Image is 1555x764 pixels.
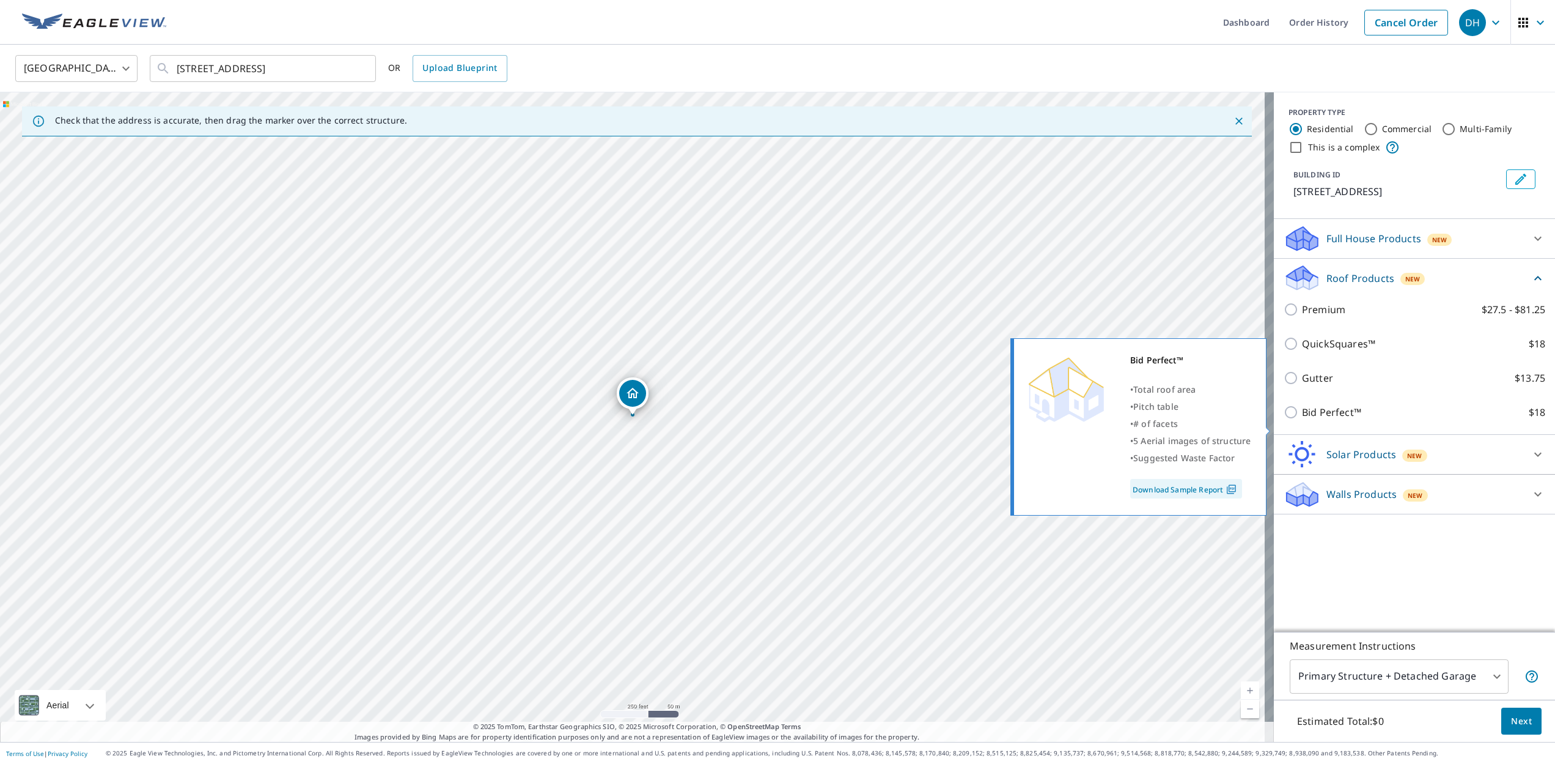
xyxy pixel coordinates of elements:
label: Commercial [1382,123,1432,135]
p: Gutter [1302,371,1333,385]
div: • [1130,432,1251,450]
a: Current Level 17, Zoom Out [1241,700,1259,718]
span: New [1405,274,1420,284]
a: Terms [781,722,801,731]
p: Premium [1302,302,1345,317]
img: Premium [1023,352,1109,425]
p: [STREET_ADDRESS] [1293,184,1501,199]
div: Full House ProductsNew [1284,224,1545,253]
span: Pitch table [1133,401,1178,412]
a: Upload Blueprint [413,55,507,82]
div: Primary Structure + Detached Garage [1290,659,1509,694]
div: Walls ProductsNew [1284,480,1545,509]
p: Estimated Total: $0 [1287,708,1394,735]
div: DH [1459,9,1486,36]
img: EV Logo [22,13,166,32]
a: OpenStreetMap [727,722,779,731]
p: $18 [1529,336,1545,351]
a: Privacy Policy [48,749,87,758]
input: Search by address or latitude-longitude [177,51,351,86]
span: New [1408,491,1422,500]
span: Your report will include the primary structure and a detached garage if one exists. [1524,669,1539,684]
span: Next [1511,714,1532,729]
img: Pdf Icon [1223,484,1240,495]
div: Aerial [15,690,106,721]
div: Dropped pin, building 1, Residential property, 5550 W Rose Garden Ln Glendale, AZ 85308 [617,377,649,415]
span: New [1432,235,1447,245]
a: Download Sample Report [1130,479,1242,499]
div: • [1130,450,1251,467]
div: Roof ProductsNew [1284,264,1545,292]
div: [GEOGRAPHIC_DATA] [15,51,138,86]
p: Check that the address is accurate, then drag the marker over the correct structure. [55,115,407,126]
div: OR [388,55,507,82]
a: Cancel Order [1364,10,1448,35]
button: Edit building 1 [1506,169,1535,189]
p: | [6,750,87,757]
span: © 2025 TomTom, Earthstar Geographics SIO, © 2025 Microsoft Corporation, © [473,722,801,732]
span: Total roof area [1133,384,1196,395]
div: • [1130,415,1251,432]
div: PROPERTY TYPE [1288,107,1540,118]
span: Upload Blueprint [422,61,497,76]
div: • [1130,381,1251,398]
div: Aerial [43,690,73,721]
span: Suggested Waste Factor [1133,452,1235,464]
span: 5 Aerial images of structure [1133,435,1251,447]
p: QuickSquares™ [1302,336,1375,351]
label: Multi-Family [1460,123,1512,135]
div: Bid Perfect™ [1130,352,1251,369]
label: This is a complex [1308,141,1380,154]
label: Residential [1307,123,1354,135]
div: Solar ProductsNew [1284,440,1545,469]
p: $18 [1529,405,1545,420]
p: Solar Products [1326,447,1396,462]
button: Close [1231,113,1247,129]
p: Walls Products [1326,487,1397,502]
a: Terms of Use [6,749,44,758]
p: Measurement Instructions [1290,639,1539,653]
span: # of facets [1133,418,1178,429]
p: BUILDING ID [1293,169,1340,180]
p: $13.75 [1515,371,1545,385]
a: Current Level 17, Zoom In [1241,681,1259,700]
p: Bid Perfect™ [1302,405,1361,420]
p: Full House Products [1326,231,1421,246]
p: Roof Products [1326,271,1394,286]
span: New [1407,451,1422,461]
button: Next [1501,708,1542,735]
div: • [1130,398,1251,415]
p: © 2025 Eagle View Technologies, Inc. and Pictometry International Corp. All Rights Reserved. Repo... [106,749,1549,758]
p: $27.5 - $81.25 [1482,302,1545,317]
